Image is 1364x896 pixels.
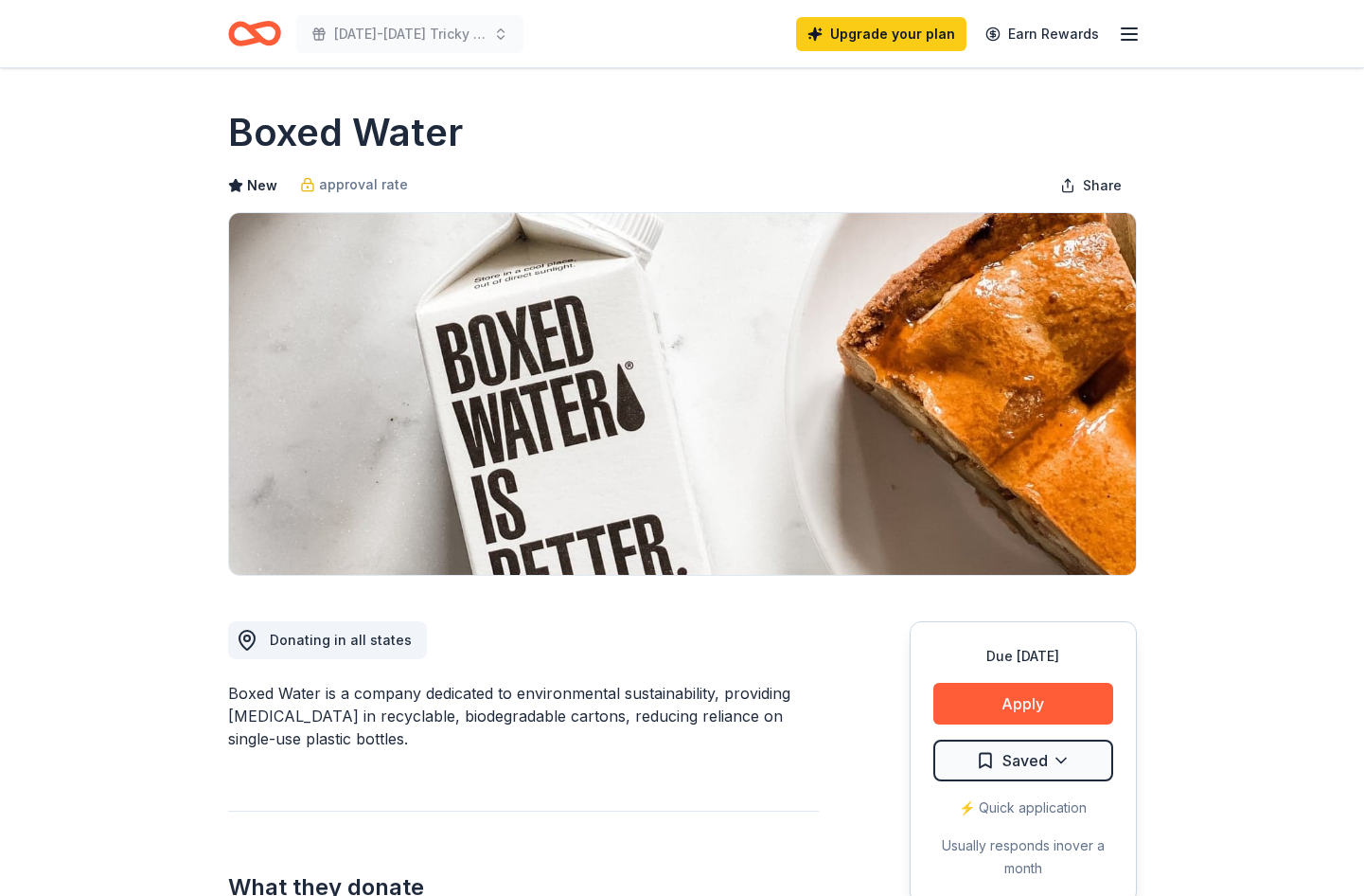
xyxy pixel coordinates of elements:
[933,740,1113,781] button: Saved
[933,645,1113,668] div: Due [DATE]
[1083,174,1122,197] span: Share
[1002,748,1048,773] span: Saved
[270,632,412,648] span: Donating in all states
[228,11,281,56] a: Home
[334,23,486,45] span: [DATE]-[DATE] Tricky Tray
[228,106,463,159] h1: Boxed Water
[300,173,408,196] a: approval rate
[974,17,1110,51] a: Earn Rewards
[796,17,966,51] a: Upgrade your plan
[229,213,1136,575] img: Image for Boxed Water
[228,682,819,750] div: Boxed Water is a company dedicated to environmental sustainability, providing [MEDICAL_DATA] in r...
[933,797,1113,819] div: ⚡️ Quick application
[933,683,1113,725] button: Apply
[247,174,277,197] span: New
[296,15,523,53] button: [DATE]-[DATE] Tricky Tray
[319,173,408,196] span: approval rate
[1045,167,1137,205] button: Share
[933,834,1113,880] div: Usually responds in over a month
